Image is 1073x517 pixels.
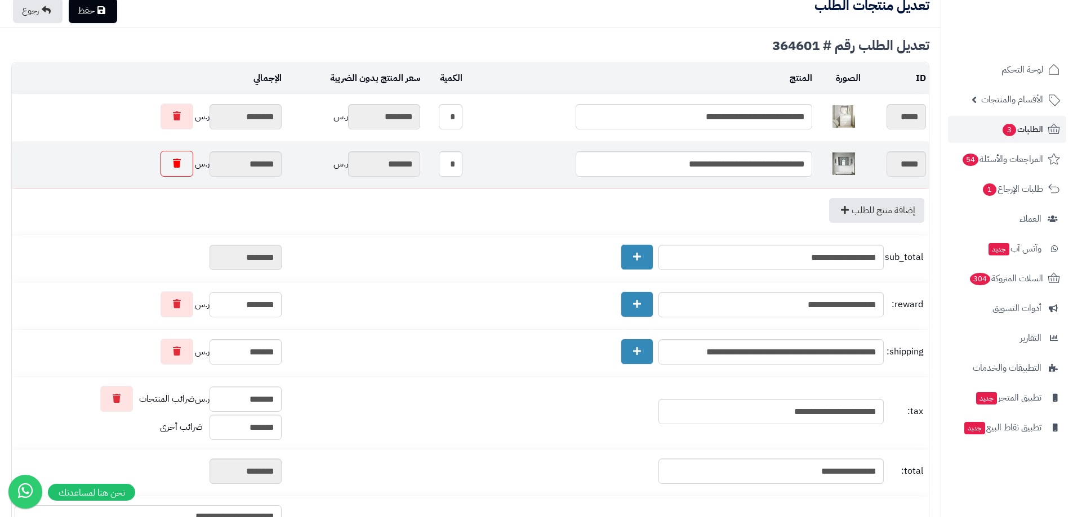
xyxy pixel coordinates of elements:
img: 1747726412-1722524118422-1707225732053-1702539019812-884456456456-40x40.jpg [832,105,855,128]
td: الكمية [423,63,465,94]
span: تطبيق نقاط البيع [963,420,1041,435]
span: تطبيق المتجر [975,390,1041,406]
span: السلات المتروكة [969,271,1043,286]
span: التطبيقات والخدمات [973,360,1041,376]
div: ر.س [15,339,282,365]
span: 1 [983,183,996,196]
img: 1753183096-1-40x40.jpg [832,152,855,175]
span: 54 [963,154,978,166]
span: الأقسام والمنتجات [981,92,1043,107]
span: tax: [887,405,923,418]
td: ID [863,63,929,94]
a: إضافة منتج للطلب [829,198,924,223]
a: تطبيق المتجرجديد [948,384,1066,411]
td: الصورة [815,63,864,94]
div: ر.س [287,104,420,129]
span: أدوات التسويق [992,300,1041,316]
span: ضرائب أخرى [160,420,203,434]
a: وآتس آبجديد [948,235,1066,262]
span: التقارير [1020,330,1041,346]
span: reward: [887,298,923,311]
a: السلات المتروكة304 [948,265,1066,292]
td: المنتج [465,63,815,94]
a: العملاء [948,205,1066,232]
span: 3 [1003,124,1016,136]
span: جديد [976,392,997,404]
span: العملاء [1019,211,1041,227]
a: الطلبات3 [948,116,1066,143]
img: logo-2.png [996,30,1062,54]
a: التقارير [948,325,1066,352]
div: ر.س [15,104,282,129]
div: ر.س [15,291,282,317]
span: جديد [964,422,985,434]
span: ضرائب المنتجات [139,393,195,406]
div: ر.س [15,386,282,412]
span: 304 [970,273,990,285]
span: جديد [989,243,1009,255]
span: لوحة التحكم [1001,62,1043,78]
td: سعر المنتج بدون الضريبة [284,63,423,94]
a: التطبيقات والخدمات [948,354,1066,381]
td: الإجمالي [12,63,284,94]
span: shipping: [887,345,923,358]
span: sub_total: [887,251,923,264]
a: طلبات الإرجاع1 [948,176,1066,203]
span: total: [887,465,923,478]
span: المراجعات والأسئلة [961,151,1043,167]
div: ر.س [15,151,282,177]
div: ر.س [287,151,420,177]
span: طلبات الإرجاع [982,181,1043,197]
a: لوحة التحكم [948,56,1066,83]
span: وآتس آب [987,241,1041,257]
div: تعديل الطلب رقم # 364601 [11,39,929,52]
a: تطبيق نقاط البيعجديد [948,414,1066,441]
a: المراجعات والأسئلة54 [948,146,1066,173]
a: أدوات التسويق [948,295,1066,322]
span: الطلبات [1001,122,1043,137]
